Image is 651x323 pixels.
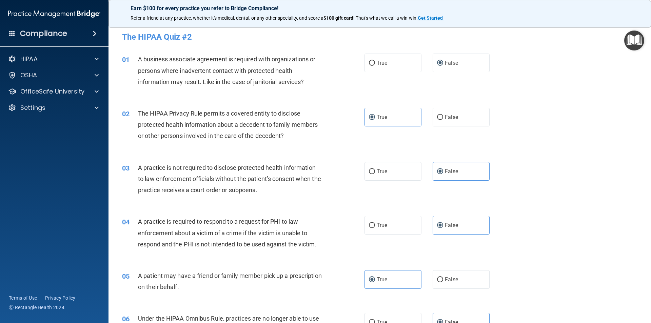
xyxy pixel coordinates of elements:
span: 01 [122,56,130,64]
strong: $100 gift card [323,15,353,21]
input: False [437,61,443,66]
input: False [437,277,443,282]
a: Privacy Policy [45,295,76,301]
p: OfficeSafe University [20,87,84,96]
span: 05 [122,272,130,280]
p: Earn $100 for every practice you refer to Bridge Compliance! [131,5,629,12]
a: Settings [8,104,99,112]
a: Terms of Use [9,295,37,301]
span: The HIPAA Privacy Rule permits a covered entity to disclose protected health information about a ... [138,110,318,139]
span: True [377,60,387,66]
p: HIPAA [20,55,38,63]
span: A practice is required to respond to a request for PHI to law enforcement about a victim of a cri... [138,218,317,247]
span: A patient may have a friend or family member pick up a prescription on their behalf. [138,272,322,290]
img: PMB logo [8,7,100,21]
span: ! That's what we call a win-win. [353,15,418,21]
span: False [445,114,458,120]
input: False [437,115,443,120]
button: Open Resource Center [624,31,644,51]
span: A practice is not required to disclose protected health information to law enforcement officials ... [138,164,321,194]
span: Ⓒ Rectangle Health 2024 [9,304,64,311]
input: True [369,61,375,66]
a: Get Started [418,15,444,21]
span: False [445,168,458,175]
input: True [369,169,375,174]
span: 02 [122,110,130,118]
iframe: Drift Widget Chat Controller [617,276,643,302]
h4: Compliance [20,29,67,38]
input: True [369,277,375,282]
span: 06 [122,315,130,323]
p: Settings [20,104,45,112]
span: True [377,276,387,283]
input: False [437,223,443,228]
p: OSHA [20,71,37,79]
span: A business associate agreement is required with organizations or persons where inadvertent contac... [138,56,315,85]
span: True [377,114,387,120]
input: True [369,115,375,120]
a: OSHA [8,71,99,79]
input: False [437,169,443,174]
h4: The HIPAA Quiz #2 [122,33,637,41]
span: False [445,222,458,228]
span: False [445,276,458,283]
a: OfficeSafe University [8,87,99,96]
span: False [445,60,458,66]
span: 04 [122,218,130,226]
span: 03 [122,164,130,172]
input: True [369,223,375,228]
span: Refer a friend at any practice, whether it's medical, dental, or any other speciality, and score a [131,15,323,21]
span: True [377,222,387,228]
span: True [377,168,387,175]
a: HIPAA [8,55,99,63]
strong: Get Started [418,15,443,21]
